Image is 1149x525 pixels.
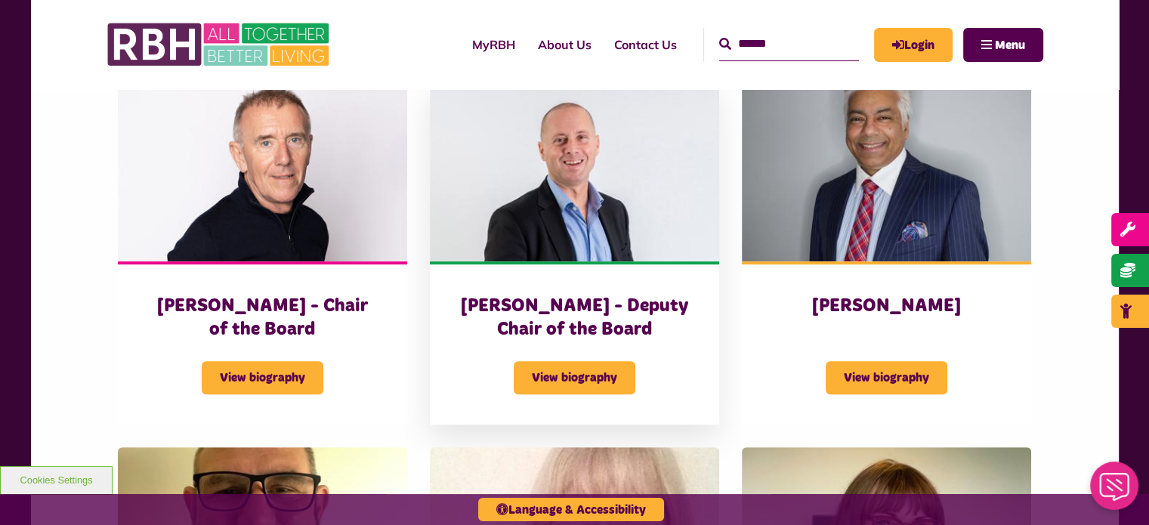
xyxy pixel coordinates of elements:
[478,498,664,521] button: Language & Accessibility
[826,361,947,394] span: View biography
[995,39,1025,51] span: Menu
[514,361,635,394] span: View biography
[107,15,333,74] img: RBH
[118,81,407,425] a: [PERSON_NAME] - Chair of the Board View biography
[148,295,377,341] h3: [PERSON_NAME] - Chair of the Board
[772,295,1001,318] h3: [PERSON_NAME]
[742,81,1031,262] img: Ajman Ali
[719,28,859,60] input: Search
[963,28,1043,62] button: Navigation
[1081,457,1149,525] iframe: Netcall Web Assistant for live chat
[603,24,688,65] a: Contact Us
[527,24,603,65] a: About Us
[742,81,1031,425] a: [PERSON_NAME] View biography
[202,361,323,394] span: View biography
[461,24,527,65] a: MyRBH
[874,28,953,62] a: MyRBH
[118,81,407,262] img: Kevin Brady RBH Chair
[430,81,719,425] a: [PERSON_NAME] - Deputy Chair of the Board View biography
[430,81,719,262] img: Larry Gold Head
[460,295,689,341] h3: [PERSON_NAME] - Deputy Chair of the Board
